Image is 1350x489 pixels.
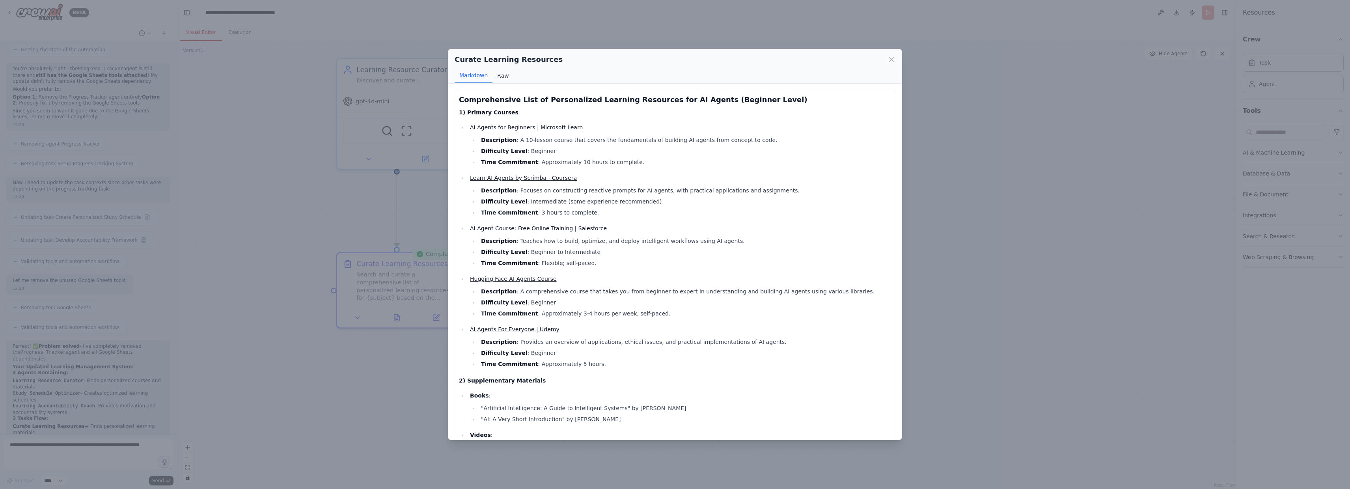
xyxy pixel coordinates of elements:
strong: Time Commitment [481,209,538,216]
li: : Approximately 5 hours. [479,359,891,369]
strong: Difficulty Level [481,350,528,356]
li: : Teaches how to build, optimize, and deploy intelligent workflows using AI agents. [479,236,891,246]
li: : Provides an overview of applications, ethical issues, and practical implementations of AI agents. [479,337,891,347]
strong: Time Commitment [481,159,538,165]
li: : A 10-lesson course that covers the fundamentals of building AI agents from concept to code. [479,135,891,145]
li: : Flexible; self-paced. [479,258,891,268]
strong: Description [481,137,517,143]
li: "Artificial Intelligence: A Guide to Intelligent Systems" by [PERSON_NAME] [479,403,891,413]
li: : Beginner [479,298,891,307]
a: Learn AI Agents by Scrimba - Coursera [470,175,577,181]
strong: Videos [470,432,491,438]
strong: Time Commitment [481,310,538,317]
li: : Approximately 10 hours to complete. [479,157,891,167]
button: Markdown [455,68,492,83]
strong: Time Commitment [481,361,538,367]
strong: Difficulty Level [481,198,528,205]
p: : [470,430,891,440]
strong: Description [481,339,517,345]
li: : Beginner [479,348,891,358]
li: : Beginner to Intermediate [479,247,891,257]
strong: Description [481,238,517,244]
h3: Comprehensive List of Personalized Learning Resources for AI Agents (Beginner Level) [459,94,891,105]
a: AI Agent Course: Free Online Training | Salesforce [470,225,607,231]
li: "AI: A Very Short Introduction" by [PERSON_NAME] [479,414,891,424]
li: : Intermediate (some experience recommended) [479,197,891,206]
strong: Difficulty Level [481,299,528,306]
p: : [470,391,891,400]
strong: Time Commitment [481,260,538,266]
h4: 2) Supplementary Materials [459,377,891,384]
li: : Approximately 3-4 hours per week, self-paced. [479,309,891,318]
strong: Description [481,187,517,194]
li: : Focuses on constructing reactive prompts for AI agents, with practical applications and assignm... [479,186,891,195]
h4: 1) Primary Courses [459,108,891,116]
a: AI Agents for Beginners | Microsoft Learn [470,124,583,131]
h2: Curate Learning Resources [455,54,563,65]
li: : Beginner [479,146,891,156]
strong: Description [481,288,517,295]
strong: Difficulty Level [481,249,528,255]
li: : 3 hours to complete. [479,208,891,217]
strong: Difficulty Level [481,148,528,154]
a: AI Agents For Everyone | Udemy [470,326,559,332]
strong: Books [470,392,489,399]
li: : A comprehensive course that takes you from beginner to expert in understanding and building AI ... [479,287,891,296]
a: Hugging Face AI Agents Course [470,276,557,282]
button: Raw [492,68,513,83]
